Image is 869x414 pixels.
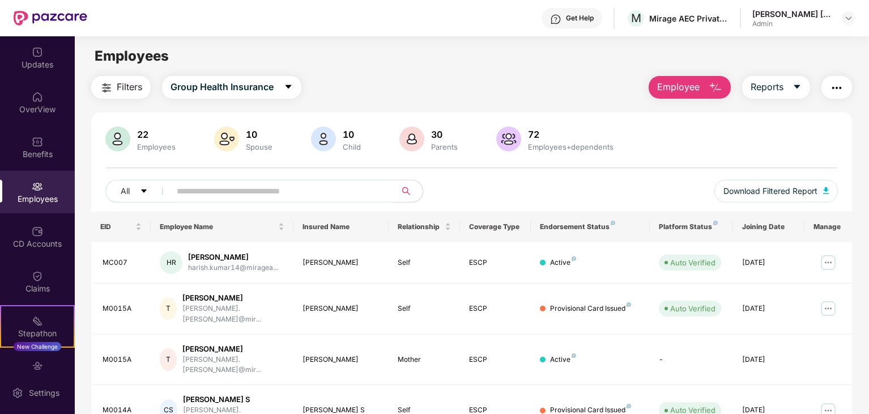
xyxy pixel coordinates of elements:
[398,303,451,314] div: Self
[244,142,275,151] div: Spouse
[631,11,641,25] span: M
[135,129,178,140] div: 22
[311,126,336,151] img: svg+xml;base64,PHN2ZyB4bWxucz0iaHR0cDovL3d3dy53My5vcmcvMjAwMC9zdmciIHhtbG5zOnhsaW5rPSJodHRwOi8vd3...
[162,76,301,99] button: Group Health Insurancecaret-down
[182,303,284,325] div: [PERSON_NAME].[PERSON_NAME]@mir...
[160,297,177,320] div: T
[32,271,43,282] img: svg+xml;base64,PHN2ZyBpZD0iQ2xhaW0iIHhtbG5zPSJodHRwOi8vd3d3LnczLm9yZy8yMDAwL3N2ZyIgd2lkdGg9IjIwIi...
[121,185,130,197] span: All
[395,180,423,202] button: search
[135,142,178,151] div: Employees
[395,187,417,196] span: search
[91,212,151,242] th: EID
[526,129,616,140] div: 72
[650,335,733,386] td: -
[25,387,63,399] div: Settings
[105,126,130,151] img: svg+xml;base64,PHN2ZyB4bWxucz0iaHR0cDovL3d3dy53My5vcmcvMjAwMC9zdmciIHhtbG5zOnhsaW5rPSJodHRwOi8vd3...
[742,303,795,314] div: [DATE]
[188,263,278,273] div: harish.kumar14@miragea...
[550,354,576,365] div: Active
[91,76,151,99] button: Filters
[160,348,177,371] div: T
[340,142,363,151] div: Child
[32,360,43,371] img: svg+xml;base64,PHN2ZyBpZD0iRW5kb3JzZW1lbnRzIiB4bWxucz0iaHR0cDovL3d3dy53My5vcmcvMjAwMC9zdmciIHdpZH...
[723,185,817,197] span: Download Filtered Report
[733,212,804,242] th: Joining Date
[469,354,522,365] div: ESCP
[823,187,829,194] img: svg+xml;base64,PHN2ZyB4bWxucz0iaHR0cDovL3d3dy53My5vcmcvMjAwMC9zdmciIHhtbG5zOnhsaW5rPSJodHRwOi8vd3...
[819,299,837,318] img: manageButton
[14,342,61,351] div: New Challenge
[550,14,561,25] img: svg+xml;base64,PHN2ZyBpZD0iSGVscC0zMngzMiIgeG1sbnM9Imh0dHA6Ly93d3cudzMub3JnLzIwMDAvc3ZnIiB3aWR0aD...
[713,221,718,225] img: svg+xml;base64,PHN2ZyB4bWxucz0iaHR0cDovL3d3dy53My5vcmcvMjAwMC9zdmciIHdpZHRoPSI4IiBoZWlnaHQ9IjgiIH...
[214,126,239,151] img: svg+xml;base64,PHN2ZyB4bWxucz0iaHR0cDovL3d3dy53My5vcmcvMjAwMC9zdmciIHhtbG5zOnhsaW5rPSJodHRwOi8vd3...
[611,221,615,225] img: svg+xml;base64,PHN2ZyB4bWxucz0iaHR0cDovL3d3dy53My5vcmcvMjAwMC9zdmciIHdpZHRoPSI4IiBoZWlnaHQ9IjgiIH...
[572,353,576,358] img: svg+xml;base64,PHN2ZyB4bWxucz0iaHR0cDovL3d3dy53My5vcmcvMjAwMC9zdmciIHdpZHRoPSI4IiBoZWlnaHQ9IjgiIH...
[117,80,142,94] span: Filters
[32,47,43,58] img: svg+xml;base64,PHN2ZyBpZD0iVXBkYXRlZCIgeG1sbnM9Imh0dHA6Ly93d3cudzMub3JnLzIwMDAvc3ZnIiB3aWR0aD0iMj...
[714,180,838,202] button: Download Filtered Report
[819,254,837,272] img: manageButton
[550,257,576,268] div: Active
[496,126,521,151] img: svg+xml;base64,PHN2ZyB4bWxucz0iaHR0cDovL3d3dy53My5vcmcvMjAwMC9zdmciIHhtbG5zOnhsaW5rPSJodHRwOi8vd3...
[670,257,715,268] div: Auto Verified
[171,80,274,94] span: Group Health Insurance
[103,303,142,314] div: M0015A
[398,354,451,365] div: Mother
[284,82,293,92] span: caret-down
[429,142,460,151] div: Parents
[182,293,284,303] div: [PERSON_NAME]
[550,303,631,314] div: Provisional Card Issued
[32,181,43,192] img: svg+xml;base64,PHN2ZyBpZD0iRW1wbG95ZWVzIiB4bWxucz0iaHR0cDovL3d3dy53My5vcmcvMjAwMC9zdmciIHdpZHRoPS...
[657,80,700,94] span: Employee
[100,81,113,95] img: svg+xml;base64,PHN2ZyB4bWxucz0iaHR0cDovL3d3dy53My5vcmcvMjAwMC9zdmciIHdpZHRoPSIyNCIgaGVpZ2h0PSIyNC...
[103,354,142,365] div: M0015A
[540,222,641,231] div: Endorsement Status
[804,212,852,242] th: Manage
[160,222,276,231] span: Employee Name
[303,257,380,268] div: [PERSON_NAME]
[469,257,522,268] div: ESCP
[649,76,731,99] button: Employee
[742,76,810,99] button: Reportscaret-down
[160,251,182,274] div: HR
[188,252,278,263] div: [PERSON_NAME]
[151,212,293,242] th: Employee Name
[627,302,631,307] img: svg+xml;base64,PHN2ZyB4bWxucz0iaHR0cDovL3d3dy53My5vcmcvMjAwMC9zdmciIHdpZHRoPSI4IiBoZWlnaHQ9IjgiIH...
[398,257,451,268] div: Self
[752,19,832,28] div: Admin
[844,14,853,23] img: svg+xml;base64,PHN2ZyBpZD0iRHJvcGRvd24tMzJ4MzIiIHhtbG5zPSJodHRwOi8vd3d3LnczLm9yZy8yMDAwL3N2ZyIgd2...
[742,354,795,365] div: [DATE]
[303,303,380,314] div: [PERSON_NAME]
[293,212,389,242] th: Insured Name
[303,354,380,365] div: [PERSON_NAME]
[32,136,43,147] img: svg+xml;base64,PHN2ZyBpZD0iQmVuZWZpdHMiIHhtbG5zPSJodHRwOi8vd3d3LnczLm9yZy8yMDAwL3N2ZyIgd2lkdGg9Ij...
[649,13,729,24] div: Mirage AEC Private Limited
[670,303,715,314] div: Auto Verified
[793,82,802,92] span: caret-down
[1,328,74,339] div: Stepathon
[526,142,616,151] div: Employees+dependents
[572,256,576,261] img: svg+xml;base64,PHN2ZyB4bWxucz0iaHR0cDovL3d3dy53My5vcmcvMjAwMC9zdmciIHdpZHRoPSI4IiBoZWlnaHQ9IjgiIH...
[460,212,531,242] th: Coverage Type
[659,222,724,231] div: Platform Status
[100,222,133,231] span: EID
[12,387,23,399] img: svg+xml;base64,PHN2ZyBpZD0iU2V0dGluZy0yMHgyMCIgeG1sbnM9Imh0dHA6Ly93d3cudzMub3JnLzIwMDAvc3ZnIiB3aW...
[244,129,275,140] div: 10
[183,394,284,405] div: [PERSON_NAME] S
[182,354,284,376] div: [PERSON_NAME].[PERSON_NAME]@mir...
[429,129,460,140] div: 30
[182,344,284,354] div: [PERSON_NAME]
[627,404,631,408] img: svg+xml;base64,PHN2ZyB4bWxucz0iaHR0cDovL3d3dy53My5vcmcvMjAwMC9zdmciIHdpZHRoPSI4IiBoZWlnaHQ9IjgiIH...
[340,129,363,140] div: 10
[32,226,43,237] img: svg+xml;base64,PHN2ZyBpZD0iQ0RfQWNjb3VudHMiIGRhdGEtbmFtZT0iQ0QgQWNjb3VudHMiIHhtbG5zPSJodHRwOi8vd3...
[398,222,442,231] span: Relationship
[389,212,460,242] th: Relationship
[105,180,174,202] button: Allcaret-down
[95,48,169,64] span: Employees
[751,80,783,94] span: Reports
[830,81,844,95] img: svg+xml;base64,PHN2ZyB4bWxucz0iaHR0cDovL3d3dy53My5vcmcvMjAwMC9zdmciIHdpZHRoPSIyNCIgaGVpZ2h0PSIyNC...
[752,9,832,19] div: [PERSON_NAME] [PERSON_NAME]
[469,303,522,314] div: ESCP
[399,126,424,151] img: svg+xml;base64,PHN2ZyB4bWxucz0iaHR0cDovL3d3dy53My5vcmcvMjAwMC9zdmciIHhtbG5zOnhsaW5rPSJodHRwOi8vd3...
